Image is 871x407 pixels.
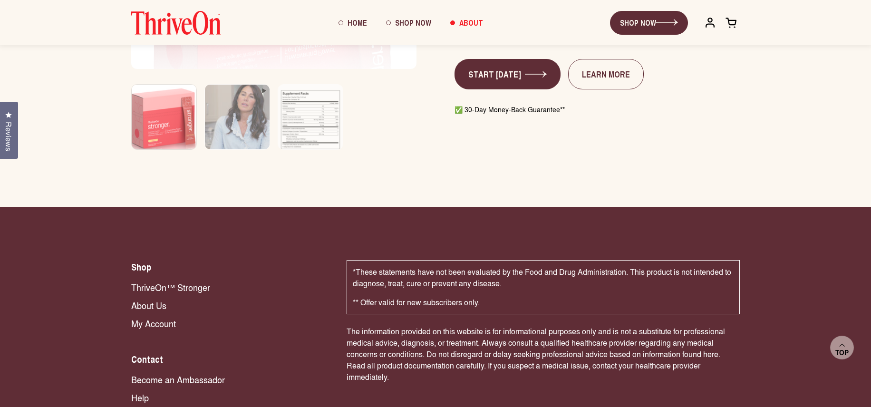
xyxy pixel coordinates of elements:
span: Top [835,349,849,357]
h2: Contact [131,352,328,366]
a: About [441,10,493,36]
a: Become an Ambassador [131,373,328,386]
img: Box of ThriveOn Stronger supplement with a pink design on a white background [132,85,196,162]
h2: Shop [131,260,328,273]
span: About [459,17,483,28]
a: About Us [131,299,328,311]
a: Shop Now [377,10,441,36]
a: ThriveOn™ Stronger [131,281,328,293]
a: Home [329,10,377,36]
a: START [DATE] [455,59,561,89]
p: ** Offer valid for new subscribers only. [353,297,734,308]
p: ✅ 30-Day Money-Back Guarantee** [455,105,740,114]
p: *These statements have not been evaluated by the Food and Drug Administration. This product is no... [353,266,734,289]
span: Home [348,17,367,28]
a: LEARN MORE [568,59,644,89]
a: SHOP NOW [610,11,688,35]
a: Help [131,391,328,404]
p: The information provided on this website is for informational purposes only and is not a substitu... [347,326,740,383]
span: Reviews [2,122,15,151]
span: Shop Now [395,17,431,28]
a: My Account [131,317,328,329]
